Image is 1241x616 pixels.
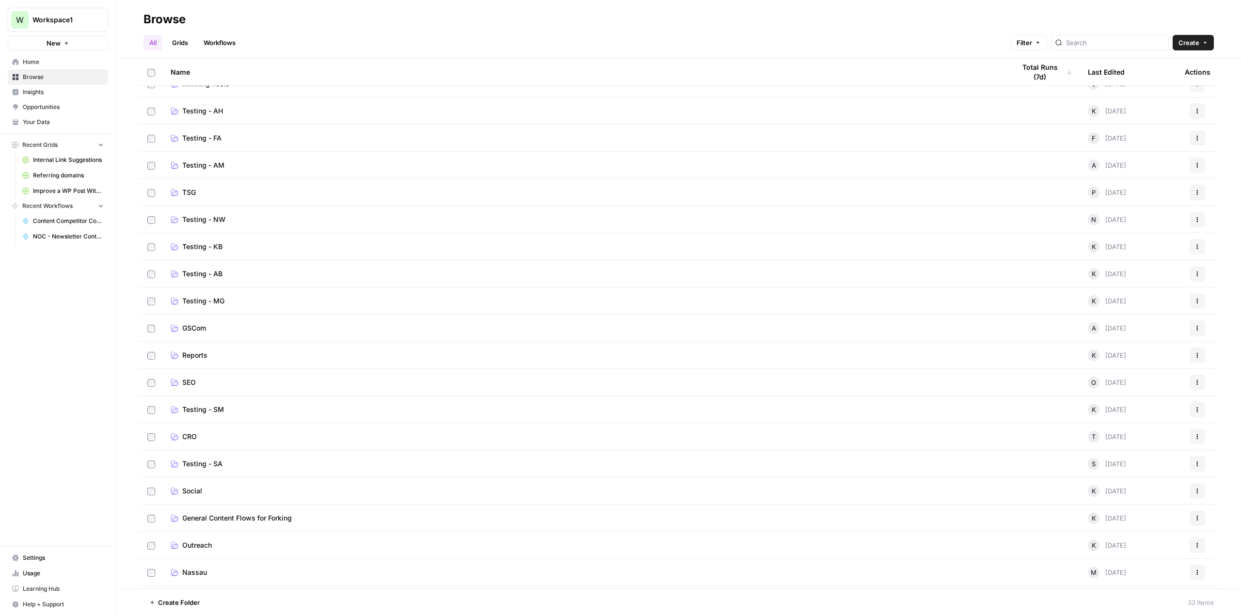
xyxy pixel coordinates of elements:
[1088,485,1126,497] div: [DATE]
[171,405,1000,414] a: Testing - SM
[23,553,104,562] span: Settings
[1092,242,1096,252] span: K
[33,232,104,241] span: NOC - Newsletter Content
[171,59,1000,85] div: Name
[143,595,206,610] button: Create Folder
[18,183,108,199] a: Improve a WP Post With Google Guidelines (PND Prod Beta) Grid
[8,54,108,70] a: Home
[1088,132,1126,144] div: [DATE]
[1017,38,1032,47] span: Filter
[1066,38,1164,47] input: Search
[1092,160,1096,170] span: A
[182,215,225,224] span: Testing - NW
[171,296,1000,306] a: Testing - MG
[1088,431,1126,442] div: [DATE]
[23,600,104,609] span: Help + Support
[182,133,222,143] span: Testing - FA
[182,160,224,170] span: Testing - AM
[182,323,206,333] span: GSCom
[23,118,104,126] span: Your Data
[1088,105,1126,117] div: [DATE]
[1088,268,1126,280] div: [DATE]
[171,432,1000,442] a: CRO
[23,73,104,81] span: Browse
[23,584,104,593] span: Learning Hub
[8,114,108,130] a: Your Data
[1185,59,1210,85] div: Actions
[33,171,104,180] span: Referring domains
[1088,322,1126,334] div: [DATE]
[1088,214,1126,225] div: [DATE]
[182,486,202,496] span: Social
[171,540,1000,550] a: Outreach
[1092,106,1096,116] span: K
[23,103,104,111] span: Opportunities
[18,168,108,183] a: Referring domains
[182,188,196,197] span: TSG
[18,152,108,168] a: Internal Link Suggestions
[1178,38,1199,47] span: Create
[171,242,1000,252] a: Testing - KB
[1091,378,1096,387] span: O
[171,350,1000,360] a: Reports
[182,106,223,116] span: Testing - AH
[1092,540,1096,550] span: K
[1088,295,1126,307] div: [DATE]
[8,597,108,612] button: Help + Support
[23,88,104,96] span: Insights
[33,187,104,195] span: Improve a WP Post With Google Guidelines (PND Prod Beta) Grid
[1088,458,1126,470] div: [DATE]
[1092,296,1096,306] span: K
[47,38,61,48] span: New
[1088,349,1126,361] div: [DATE]
[1088,159,1126,171] div: [DATE]
[18,213,108,229] a: Content Competitor Comparison Report
[8,199,108,213] button: Recent Workflows
[171,459,1000,469] a: Testing - SA
[1088,241,1126,253] div: [DATE]
[8,84,108,100] a: Insights
[33,217,104,225] span: Content Competitor Comparison Report
[1088,59,1125,85] div: Last Edited
[1010,35,1047,50] button: Filter
[1015,59,1072,85] div: Total Runs (7d)
[171,513,1000,523] a: General Content Flows for Forking
[158,598,200,607] span: Create Folder
[8,138,108,152] button: Recent Grids
[1092,133,1096,143] span: F
[1092,323,1096,333] span: A
[1091,568,1097,577] span: M
[16,14,24,26] span: W
[8,8,108,32] button: Workspace: Workspace1
[198,35,241,50] a: Workflows
[8,69,108,85] a: Browse
[1173,35,1214,50] button: Create
[143,35,162,50] a: All
[1091,215,1096,224] span: N
[1088,567,1126,578] div: [DATE]
[171,378,1000,387] a: SEO
[23,569,104,578] span: Usage
[1088,512,1126,524] div: [DATE]
[1092,513,1096,523] span: K
[1088,404,1126,415] div: [DATE]
[22,141,58,149] span: Recent Grids
[1092,405,1096,414] span: K
[171,133,1000,143] a: Testing - FA
[1088,187,1126,198] div: [DATE]
[171,160,1000,170] a: Testing - AM
[182,269,223,279] span: Testing - AB
[8,581,108,597] a: Learning Hub
[182,242,223,252] span: Testing - KB
[23,58,104,66] span: Home
[1088,377,1126,388] div: [DATE]
[1088,539,1126,551] div: [DATE]
[182,378,196,387] span: SEO
[18,229,108,244] a: NOC - Newsletter Content
[171,323,1000,333] a: GSCom
[1092,432,1096,442] span: T
[1188,598,1214,607] div: 33 Items
[22,202,73,210] span: Recent Workflows
[171,215,1000,224] a: Testing - NW
[1092,486,1096,496] span: K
